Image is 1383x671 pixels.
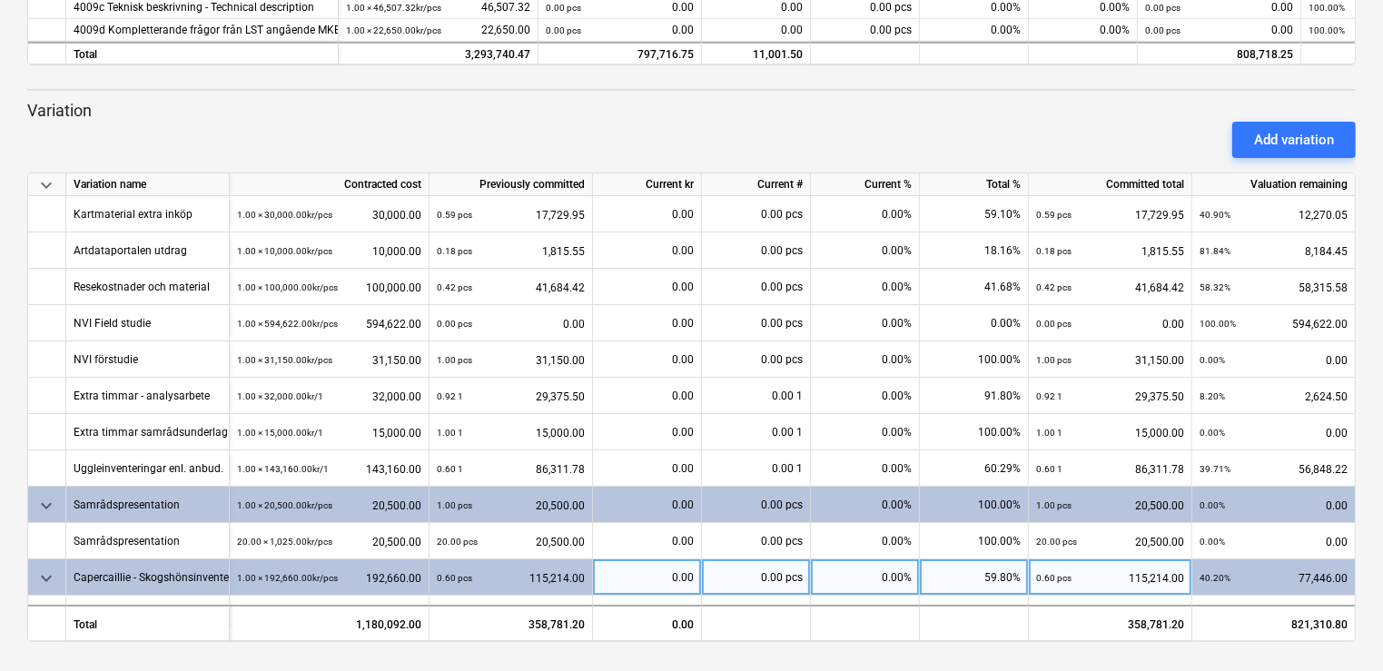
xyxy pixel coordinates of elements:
[1232,122,1356,158] button: Add variation
[600,523,694,559] div: 0.00
[437,523,585,560] div: 20,500.00
[437,341,585,379] div: 31,150.00
[430,606,593,642] div: 358,781.20
[1309,3,1345,13] small: 100.00%
[237,196,421,233] div: 30,000.00
[237,414,421,451] div: 15,000.00
[1200,282,1230,292] small: 58.32%
[1138,42,1301,64] div: 808,718.25
[437,282,472,292] small: 0.42 pcs
[74,414,379,449] div: Extra timmar samrådsunderlag - pga förändrat projektområde
[35,567,57,589] span: keyboard_arrow_down
[702,487,811,523] div: 0.00 pcs
[1200,319,1236,329] small: 100.00%
[1200,305,1348,342] div: 594,622.00
[437,232,585,270] div: 1,815.55
[1036,355,1072,365] small: 1.00 pcs
[1200,596,1348,633] div: 72,802.00
[66,173,230,196] div: Variation name
[35,174,57,196] span: keyboard_arrow_down
[1036,596,1184,633] div: 99,858.00
[811,19,920,42] div: 0.00 pcs
[811,232,920,269] div: 0.00%
[546,3,581,13] small: 0.00 pcs
[437,210,472,220] small: 0.59 pcs
[437,196,585,233] div: 17,729.95
[74,450,223,486] div: Uggleinventeringar enl. anbud.
[1029,19,1138,42] div: 0.00%
[237,341,421,379] div: 31,150.00
[600,378,694,414] div: 0.00
[1036,210,1072,220] small: 0.59 pcs
[811,414,920,450] div: 0.00%
[230,173,430,196] div: Contracted cost
[1036,282,1072,292] small: 0.42 pcs
[600,487,694,523] div: 0.00
[237,391,323,401] small: 1.00 × 32,000.00kr / 1
[702,523,811,559] div: 0.00 pcs
[1036,428,1062,438] small: 1.00 1
[74,305,151,340] div: NVI Field studie
[1036,319,1072,329] small: 0.00 pcs
[702,559,811,596] div: 0.00 pcs
[74,378,210,413] div: Extra timmar - analysarbete
[920,559,1029,596] div: 59.80%
[920,305,1029,341] div: 0.00%
[437,428,463,438] small: 1.00 1
[1145,3,1180,13] small: 0.00 pcs
[35,495,57,517] span: keyboard_arrow_down
[1200,414,1348,451] div: 0.00
[1200,559,1348,597] div: 77,446.00
[702,173,811,196] div: Current #
[437,246,472,256] small: 0.18 pcs
[1200,428,1225,438] small: 0.00%
[1200,391,1225,401] small: 8.20%
[920,596,1029,632] div: 57.84%
[237,559,421,597] div: 192,660.00
[1036,464,1062,474] small: 0.60 1
[437,319,472,329] small: 0.00 pcs
[702,232,811,269] div: 0.00 pcs
[1254,128,1334,152] div: Add variation
[237,378,421,415] div: 32,000.00
[1192,173,1356,196] div: Valuation remaining
[237,537,332,547] small: 20.00 × 1,025.00kr / pcs
[437,269,585,306] div: 41,684.42
[702,414,811,450] div: 0.00 1
[1309,25,1345,35] small: 100.00%
[1036,391,1062,401] small: 0.92 1
[920,19,1029,42] div: 0.00%
[600,305,694,341] div: 0.00
[1029,173,1192,196] div: Committed total
[66,42,339,64] div: Total
[811,378,920,414] div: 0.00%
[27,100,1356,122] p: Variation
[546,19,694,42] div: 0.00
[237,355,332,365] small: 1.00 × 31,150.00kr / pcs
[1200,269,1348,306] div: 58,315.58
[1036,305,1184,342] div: 0.00
[74,523,180,558] div: Samrådspresentation
[1036,414,1184,451] div: 15,000.00
[1200,196,1348,233] div: 12,270.05
[237,269,421,306] div: 100,000.00
[593,173,702,196] div: Current kr
[1036,559,1184,597] div: 115,214.00
[237,596,421,633] div: 172,660.00
[1036,450,1184,488] div: 86,311.78
[74,596,190,631] div: Inventories - inventering
[702,596,811,632] div: 0.00 pcs
[437,391,463,401] small: 0.92 1
[600,559,694,596] div: 0.00
[237,500,332,510] small: 1.00 × 20,500.00kr / pcs
[237,487,421,524] div: 20,500.00
[74,19,331,42] div: 4009d Kompletterande frågor från LST angående MKB och ansökan - Supplementary questions from the ...
[237,282,338,292] small: 1.00 × 100,000.00kr / pcs
[1200,232,1348,270] div: 8,184.45
[1200,523,1348,560] div: 0.00
[1036,523,1184,560] div: 20,500.00
[1036,378,1184,415] div: 29,375.50
[702,19,811,42] div: 0.00
[600,414,694,450] div: 0.00
[920,232,1029,269] div: 18.16%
